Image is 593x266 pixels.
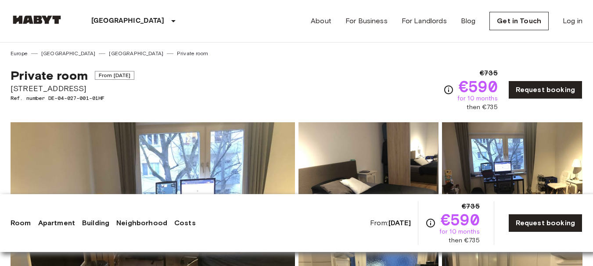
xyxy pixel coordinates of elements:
span: then €735 [467,103,497,112]
a: Europe [11,50,28,57]
b: [DATE] [388,219,411,227]
a: About [311,16,331,26]
a: For Business [345,16,388,26]
a: Log in [563,16,582,26]
img: Picture of unit DE-04-027-001-01HF [298,122,439,237]
span: €590 [441,212,480,227]
span: Ref. number DE-04-027-001-01HF [11,94,134,102]
img: Habyt [11,15,63,24]
a: Request booking [508,214,582,232]
a: Request booking [508,81,582,99]
a: Apartment [38,218,75,228]
img: Picture of unit DE-04-027-001-01HF [442,122,582,237]
span: [STREET_ADDRESS] [11,83,134,94]
span: €735 [480,68,498,78]
a: [GEOGRAPHIC_DATA] [41,50,96,57]
a: [GEOGRAPHIC_DATA] [109,50,163,57]
span: then €735 [449,236,479,245]
a: For Landlords [402,16,447,26]
a: Building [82,218,109,228]
span: for 10 months [439,227,480,236]
span: €735 [462,201,480,212]
svg: Check cost overview for full price breakdown. Please note that discounts apply to new joiners onl... [425,218,436,228]
span: for 10 months [457,94,498,103]
a: Blog [461,16,476,26]
span: Private room [11,68,88,83]
svg: Check cost overview for full price breakdown. Please note that discounts apply to new joiners onl... [443,85,454,95]
a: Costs [174,218,196,228]
span: From [DATE] [95,71,135,80]
a: Neighborhood [116,218,167,228]
a: Private room [177,50,208,57]
span: From: [370,218,411,228]
p: [GEOGRAPHIC_DATA] [91,16,165,26]
span: €590 [459,78,498,94]
a: Get in Touch [489,12,549,30]
a: Room [11,218,31,228]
